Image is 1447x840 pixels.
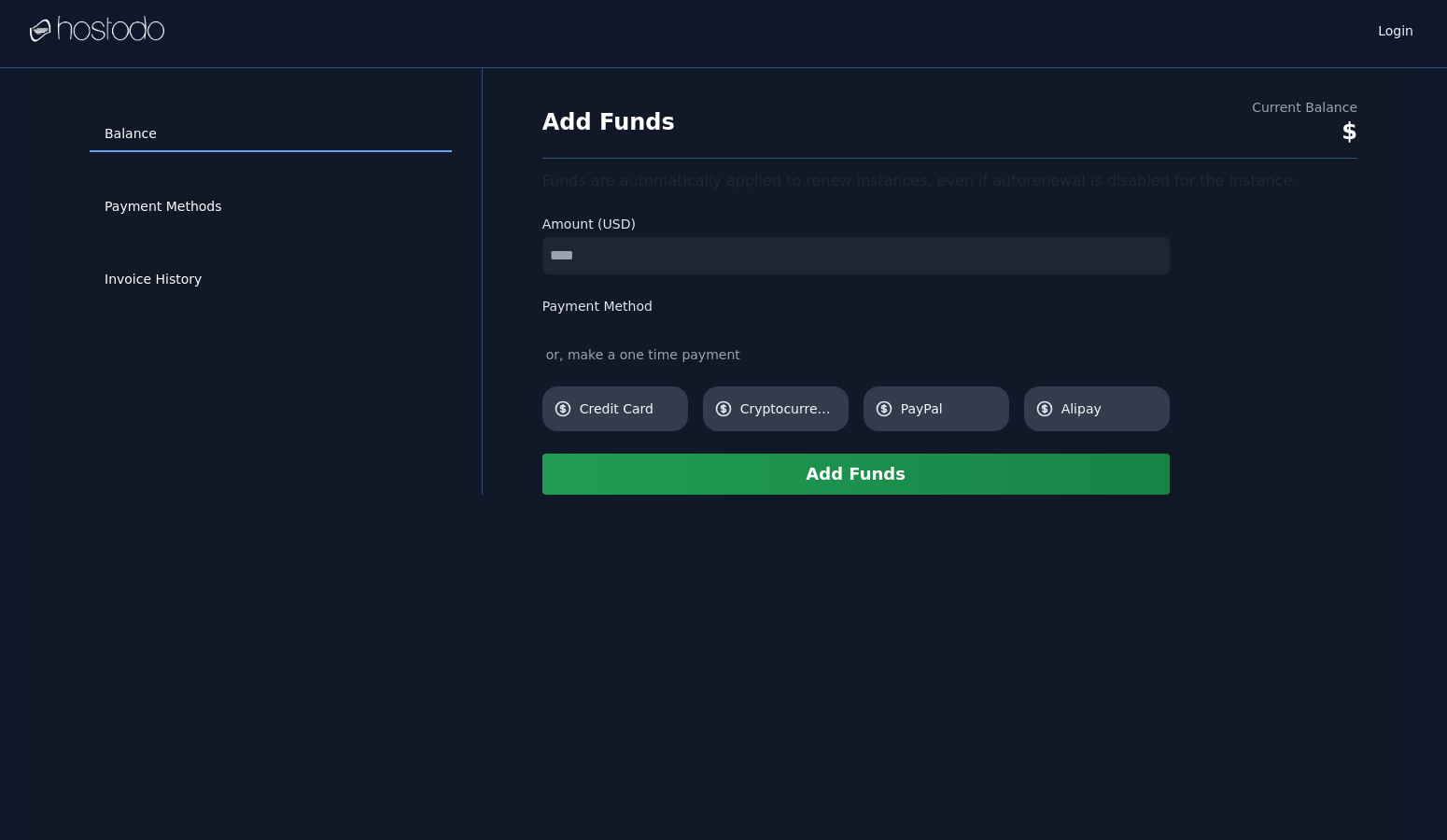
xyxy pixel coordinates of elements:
div: or, make a one time payment [542,345,1170,364]
label: Payment Method [542,297,1170,315]
a: Payment Methods [90,189,452,225]
label: Amount (USD) [542,215,1170,233]
div: Funds are automatically applied to renew instances, even if autorenewal is disabled for the insta... [542,170,1357,192]
a: Balance [90,117,452,152]
a: Invoice History [90,262,452,298]
h1: Add Funds [542,107,675,137]
span: Alipay [1061,399,1159,418]
button: Add Funds [542,454,1170,495]
div: Current Balance [1252,98,1357,117]
div: $ [1252,117,1357,147]
span: PayPal [901,399,998,418]
img: Logo [30,16,164,44]
span: Credit Card [580,399,677,418]
span: Cryptocurrency [740,399,837,418]
a: Login [1374,18,1417,40]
